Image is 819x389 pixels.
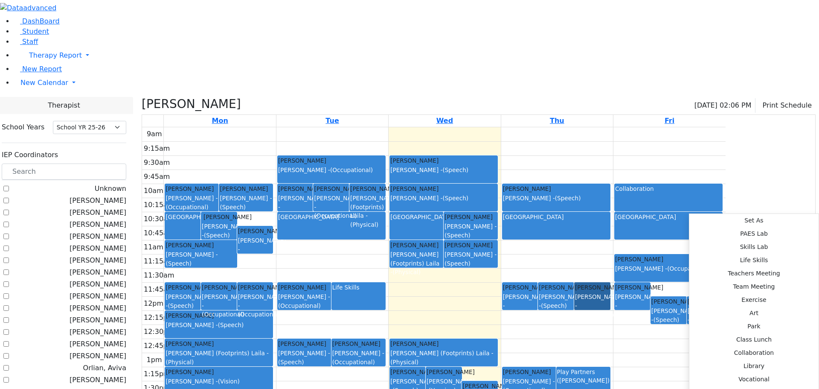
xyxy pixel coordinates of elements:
[142,369,172,379] div: 1:15pm
[238,254,281,261] span: (Occupational)
[390,368,425,376] div: [PERSON_NAME]
[70,339,126,349] label: [PERSON_NAME]
[332,283,385,292] div: Life Skills
[166,292,200,310] div: [PERSON_NAME] -
[689,373,819,386] button: Vocational
[22,27,49,35] span: Student
[238,292,273,319] div: [PERSON_NAME] -
[541,302,567,309] span: (Speech)
[615,184,722,193] div: Collaboration
[166,377,272,386] div: [PERSON_NAME] -
[427,368,461,376] div: [PERSON_NAME]
[202,213,236,221] div: [PERSON_NAME]
[539,283,573,292] div: [PERSON_NAME]
[238,236,273,262] div: [PERSON_NAME] -
[142,158,171,168] div: 9:30am
[278,283,331,292] div: [PERSON_NAME]
[145,355,164,365] div: 1pm
[503,368,555,376] div: [PERSON_NAME]
[651,297,686,306] div: [PERSON_NAME]
[142,143,171,154] div: 9:15am
[2,150,58,160] label: IEP Coordinators
[278,302,321,309] span: (Occupational)
[166,250,236,268] div: [PERSON_NAME] -
[202,311,244,318] span: (Occupational)
[689,346,819,360] button: Collaboration
[278,213,385,221] div: [GEOGRAPHIC_DATA]
[390,166,497,174] div: [PERSON_NAME] -
[278,194,313,220] div: [PERSON_NAME] -
[220,184,272,193] div: [PERSON_NAME]
[70,351,126,361] label: [PERSON_NAME]
[238,311,281,318] span: (Occupational)
[14,47,819,64] a: Therapy Report
[70,327,126,337] label: [PERSON_NAME]
[70,255,126,266] label: [PERSON_NAME]
[14,27,49,35] a: Student
[142,242,165,252] div: 11am
[332,359,375,366] span: (Occupational)
[166,349,272,366] div: [PERSON_NAME] (Footprints) Laila -
[238,283,273,292] div: [PERSON_NAME]
[615,311,658,318] span: (Occupational)
[444,250,497,268] div: [PERSON_NAME] -
[14,74,819,91] a: New Calendar
[350,221,378,228] span: (Physical)
[166,339,272,348] div: [PERSON_NAME]
[555,195,581,202] span: (Speech)
[667,265,710,272] span: (Occupational)
[557,376,610,385] div: ([PERSON_NAME])
[278,156,385,165] div: [PERSON_NAME]
[14,65,62,73] a: New Report
[689,254,819,267] button: Life Skills
[142,172,171,182] div: 9:45am
[142,298,165,309] div: 12pm
[390,213,443,221] div: [GEOGRAPHIC_DATA]
[70,208,126,218] label: [PERSON_NAME]
[689,214,819,227] button: Set As
[444,222,497,240] div: [PERSON_NAME] -
[689,267,819,280] button: Teachers Meeting
[390,184,497,193] div: [PERSON_NAME]
[14,17,60,25] a: DashBoard
[70,231,126,242] label: [PERSON_NAME]
[70,219,126,230] label: [PERSON_NAME]
[83,363,126,373] label: Orlian, Aviva
[210,115,230,127] a: September 1, 2025
[557,368,610,376] div: Play Partners
[142,313,176,323] div: 12:15pm
[390,241,443,249] div: [PERSON_NAME]
[503,194,610,202] div: [PERSON_NAME] -
[688,297,722,306] div: [PERSON_NAME]
[202,292,236,319] div: [PERSON_NAME] -
[689,293,819,307] button: Exercise
[14,38,38,46] a: Staff
[651,307,686,324] div: [PERSON_NAME] -
[166,359,194,366] span: (Physical)
[332,349,385,366] div: [PERSON_NAME] -
[689,280,819,293] button: Team Meeting
[444,232,470,239] span: (Speech)
[142,270,176,281] div: 11:30am
[663,115,676,127] a: September 5, 2025
[444,260,470,267] span: (Speech)
[615,255,722,263] div: [PERSON_NAME]
[220,194,272,211] div: [PERSON_NAME] -
[444,241,497,249] div: [PERSON_NAME]
[202,222,236,240] div: [PERSON_NAME] -
[166,368,272,376] div: [PERSON_NAME]
[324,115,340,127] a: September 2, 2025
[615,292,650,319] div: [PERSON_NAME] -
[20,79,68,87] span: New Calendar
[390,156,497,165] div: [PERSON_NAME]
[688,307,722,324] div: [PERSON_NAME] -
[166,194,218,211] div: [PERSON_NAME] -
[142,228,176,238] div: 10:45am
[314,184,349,193] div: [PERSON_NAME]
[350,194,385,229] div: [PERSON_NAME] (Footprints) Laila -
[278,166,385,174] div: [PERSON_NAME] -
[689,240,819,254] button: Skills Lab
[390,349,497,366] div: [PERSON_NAME] (Footprints) Laila -
[503,184,610,193] div: [PERSON_NAME]
[278,184,313,193] div: [PERSON_NAME]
